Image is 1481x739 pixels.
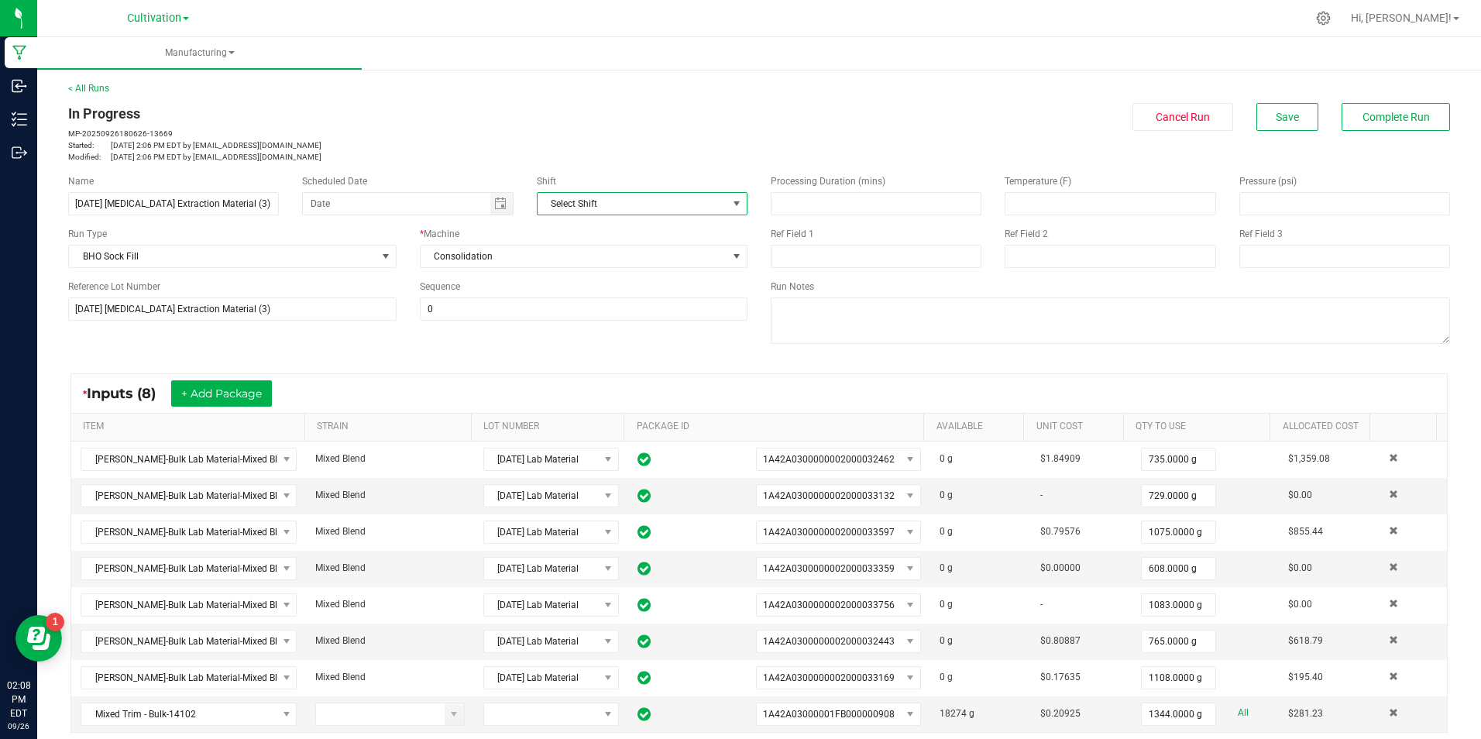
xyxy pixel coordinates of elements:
span: Temperature (F) [1005,176,1071,187]
span: NO DATA FOUND [81,557,297,580]
span: In Sync [637,486,651,505]
a: ITEMSortable [83,421,298,433]
span: NO DATA FOUND [756,448,921,471]
span: NO DATA FOUND [756,593,921,617]
p: 02:08 PM EDT [7,679,30,720]
inline-svg: Inbound [12,78,27,94]
span: [PERSON_NAME]-Bulk Lab Material-Mixed Blend [81,521,277,543]
button: Save [1256,103,1318,131]
span: 1A42A0300000002000033169 [763,672,895,683]
span: In Sync [637,559,651,578]
span: $0.00000 [1040,562,1081,573]
span: g [947,672,953,682]
button: Cancel Run [1132,103,1233,131]
a: Allocated CostSortable [1283,421,1364,433]
span: [PERSON_NAME]-Bulk Lab Material-Mixed Blend [81,594,277,616]
span: NO DATA FOUND [81,630,297,653]
span: NO DATA FOUND [756,484,921,507]
span: $855.44 [1288,526,1323,537]
span: NO DATA FOUND [81,448,297,471]
span: g [947,562,953,573]
span: g [947,635,953,646]
span: Complete Run [1362,111,1430,123]
span: Sequence [420,281,460,292]
span: Ref Field 3 [1239,229,1283,239]
span: Inputs (8) [87,385,171,402]
span: 0 [940,635,945,646]
a: QTY TO USESortable [1136,421,1263,433]
span: [DATE] Lab Material [484,667,599,689]
a: PACKAGE IDSortable [637,421,918,433]
span: - [1040,490,1043,500]
span: Consolidation [421,246,728,267]
iframe: Resource center unread badge [46,613,64,631]
p: [DATE] 2:06 PM EDT by [EMAIL_ADDRESS][DOMAIN_NAME] [68,139,747,151]
span: $0.20925 [1040,708,1081,719]
span: $0.00 [1288,562,1312,573]
span: 1A42A03000001FB000000908 [763,709,895,720]
div: In Progress [68,103,747,124]
span: Mixed Trim - Bulk-14102 [81,703,277,725]
a: STRAINSortable [317,421,465,433]
div: Manage settings [1314,11,1333,26]
a: AVAILABLESortable [936,421,1018,433]
span: 0 [940,599,945,610]
p: [DATE] 2:06 PM EDT by [EMAIL_ADDRESS][DOMAIN_NAME] [68,151,747,163]
span: [DATE] Lab Material [484,594,599,616]
span: g [947,490,953,500]
span: $618.79 [1288,635,1323,646]
inline-svg: Outbound [12,145,27,160]
span: NO DATA FOUND [81,521,297,544]
span: Machine [424,229,459,239]
span: Select Shift [538,193,727,215]
span: Processing Duration (mins) [771,176,885,187]
span: Mixed Blend [315,599,366,610]
span: Run Type [68,227,107,241]
span: 0 [940,562,945,573]
span: [DATE] Lab Material [484,521,599,543]
span: Ref Field 1 [771,229,814,239]
span: g [947,453,953,464]
span: NO DATA FOUND [756,630,921,653]
span: Name [68,176,94,187]
span: In Sync [637,705,651,724]
span: Modified: [68,151,111,163]
span: NO DATA FOUND [81,484,297,507]
span: $1,359.08 [1288,453,1330,464]
span: 0 [940,672,945,682]
a: Manufacturing [37,37,362,70]
span: Save [1276,111,1299,123]
span: g [947,526,953,537]
span: [PERSON_NAME]-Bulk Lab Material-Mixed Blend [81,631,277,652]
inline-svg: Manufacturing [12,45,27,60]
a: Sortable [1382,421,1430,433]
span: In Sync [637,596,651,614]
span: NO DATA FOUND [537,192,747,215]
p: MP-20250926180626-13669 [68,128,747,139]
input: Date [303,193,490,215]
span: [PERSON_NAME]-Bulk Lab Material-Mixed Blend [81,485,277,507]
span: 1A42A0300000002000033359 [763,563,895,574]
span: 1A42A0300000002000032443 [763,636,895,647]
span: 1A42A0300000002000033132 [763,490,895,501]
span: [DATE] Lab Material [484,485,599,507]
span: Started: [68,139,111,151]
span: Pressure (psi) [1239,176,1297,187]
span: g [947,599,953,610]
span: g [969,708,974,719]
iframe: Resource center [15,615,62,662]
span: $0.17635 [1040,672,1081,682]
span: Reference Lot Number [68,281,160,292]
span: 1A42A0300000002000033756 [763,600,895,610]
span: In Sync [637,632,651,651]
span: 0 [940,490,945,500]
span: 1A42A0300000002000032462 [763,454,895,465]
span: [PERSON_NAME]-Bulk Lab Material-Mixed Blend [81,667,277,689]
span: 18274 [940,708,967,719]
span: Mixed Blend [315,672,366,682]
span: 0 [940,526,945,537]
a: Unit CostSortable [1036,421,1118,433]
button: Complete Run [1342,103,1450,131]
span: [DATE] Lab Material [484,558,599,579]
span: 0 [940,453,945,464]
